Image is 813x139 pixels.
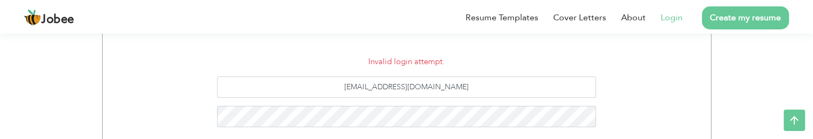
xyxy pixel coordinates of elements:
[24,9,74,26] a: Jobee
[41,14,74,26] span: Jobee
[24,9,41,26] img: jobee.io
[621,11,646,24] a: About
[217,76,596,98] input: Email
[111,56,703,68] li: Invalid login attempt.
[466,11,538,24] a: Resume Templates
[661,11,683,24] a: Login
[702,6,789,29] a: Create my resume
[553,11,606,24] a: Cover Letters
